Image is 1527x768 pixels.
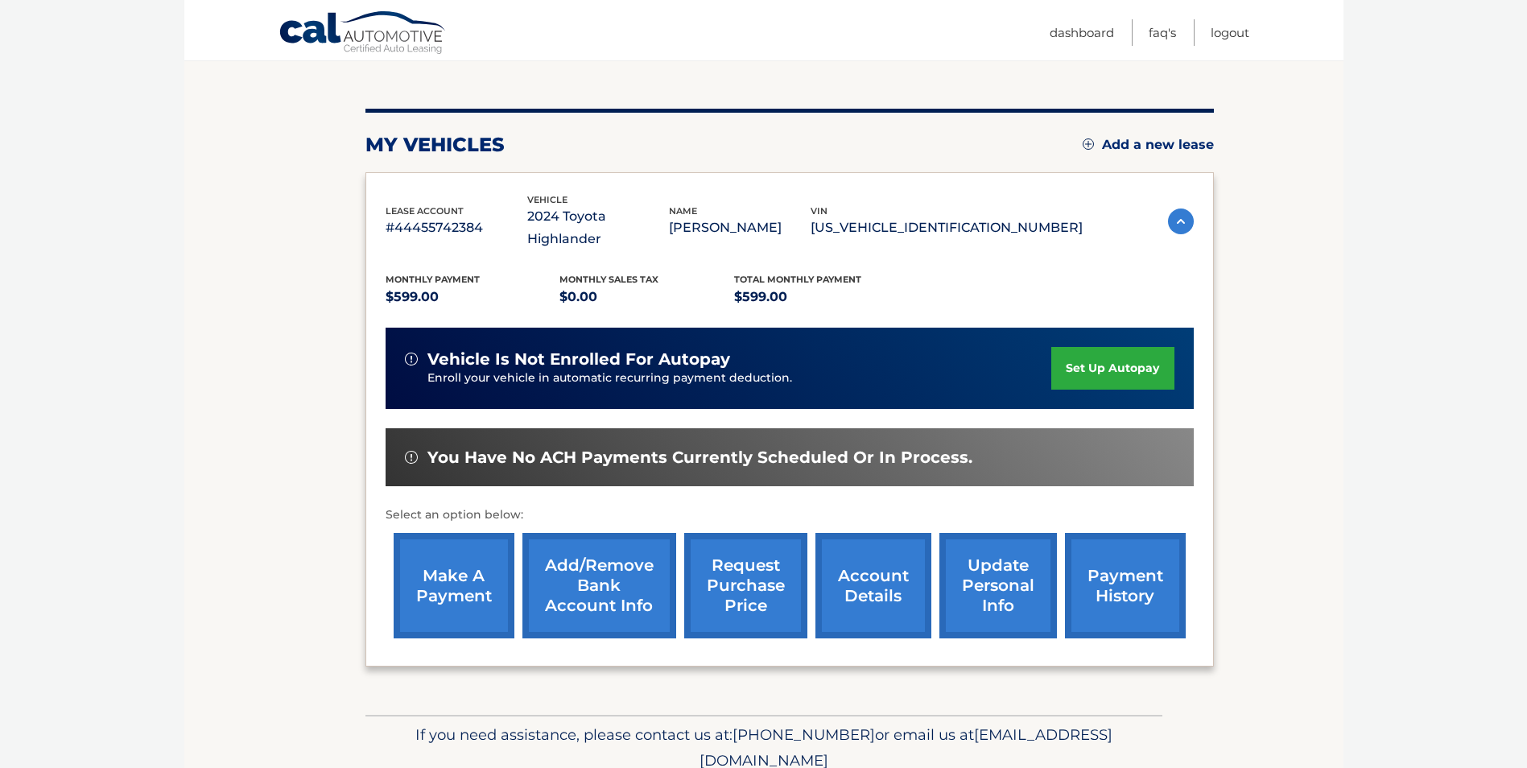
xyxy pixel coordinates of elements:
[365,133,505,157] h2: my vehicles
[1051,347,1174,390] a: set up autopay
[1083,137,1214,153] a: Add a new lease
[559,286,734,308] p: $0.00
[405,353,418,365] img: alert-white.svg
[1149,19,1176,46] a: FAQ's
[815,533,931,638] a: account details
[734,274,861,285] span: Total Monthly Payment
[811,217,1083,239] p: [US_VEHICLE_IDENTIFICATION_NUMBER]
[1168,209,1194,234] img: accordion-active.svg
[427,448,972,468] span: You have no ACH payments currently scheduled or in process.
[669,205,697,217] span: name
[1065,533,1186,638] a: payment history
[1211,19,1249,46] a: Logout
[386,286,560,308] p: $599.00
[734,286,909,308] p: $599.00
[527,194,567,205] span: vehicle
[939,533,1057,638] a: update personal info
[811,205,827,217] span: vin
[427,370,1052,387] p: Enroll your vehicle in automatic recurring payment deduction.
[405,451,418,464] img: alert-white.svg
[386,274,480,285] span: Monthly Payment
[559,274,658,285] span: Monthly sales Tax
[427,349,730,370] span: vehicle is not enrolled for autopay
[527,205,669,250] p: 2024 Toyota Highlander
[394,533,514,638] a: make a payment
[669,217,811,239] p: [PERSON_NAME]
[1083,138,1094,150] img: add.svg
[386,506,1194,525] p: Select an option below:
[522,533,676,638] a: Add/Remove bank account info
[684,533,807,638] a: request purchase price
[386,205,464,217] span: lease account
[1050,19,1114,46] a: Dashboard
[386,217,527,239] p: #44455742384
[279,10,448,57] a: Cal Automotive
[733,725,875,744] span: [PHONE_NUMBER]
